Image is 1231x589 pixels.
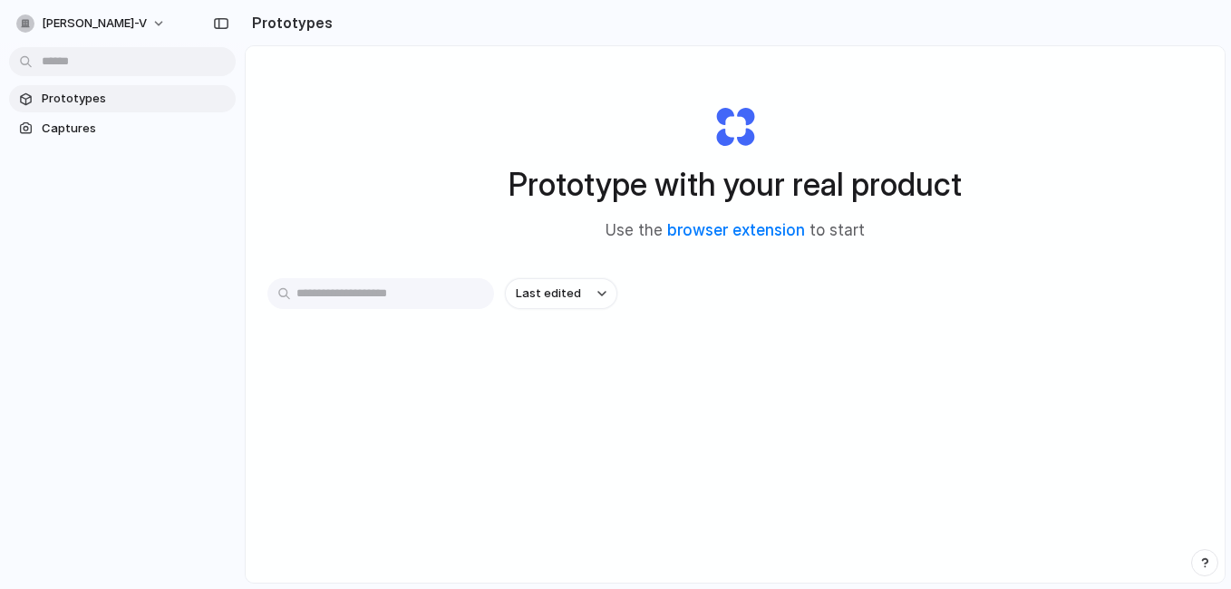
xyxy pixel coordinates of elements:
span: Last edited [516,285,581,303]
span: Captures [42,120,228,138]
span: [PERSON_NAME]-v [42,14,147,33]
a: browser extension [667,221,805,239]
span: Prototypes [42,90,228,108]
a: Captures [9,115,236,142]
a: Prototypes [9,85,236,112]
h2: Prototypes [245,12,333,34]
h1: Prototype with your real product [509,160,962,208]
span: Use the to start [606,219,865,243]
button: [PERSON_NAME]-v [9,9,175,38]
button: Last edited [505,278,617,309]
